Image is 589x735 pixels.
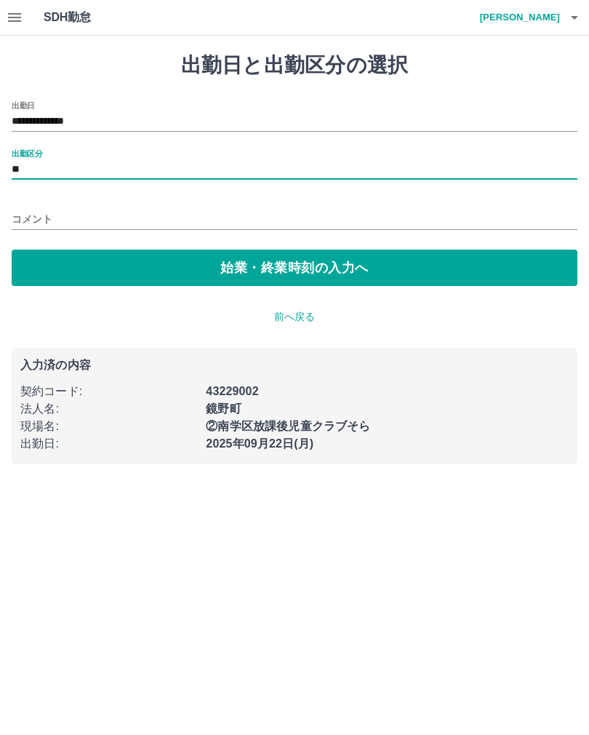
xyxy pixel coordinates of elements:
[206,385,258,397] b: 43229002
[12,309,577,325] p: 前へ戻る
[12,53,577,78] h1: 出勤日と出勤区分の選択
[206,402,241,415] b: 鏡野町
[20,435,197,453] p: 出勤日 :
[206,437,313,450] b: 2025年09月22日(月)
[20,400,197,418] p: 法人名 :
[12,250,577,286] button: 始業・終業時刻の入力へ
[12,100,35,111] label: 出勤日
[20,359,569,371] p: 入力済の内容
[20,383,197,400] p: 契約コード :
[12,148,42,159] label: 出勤区分
[20,418,197,435] p: 現場名 :
[206,420,370,432] b: ②南学区放課後児童クラブそら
